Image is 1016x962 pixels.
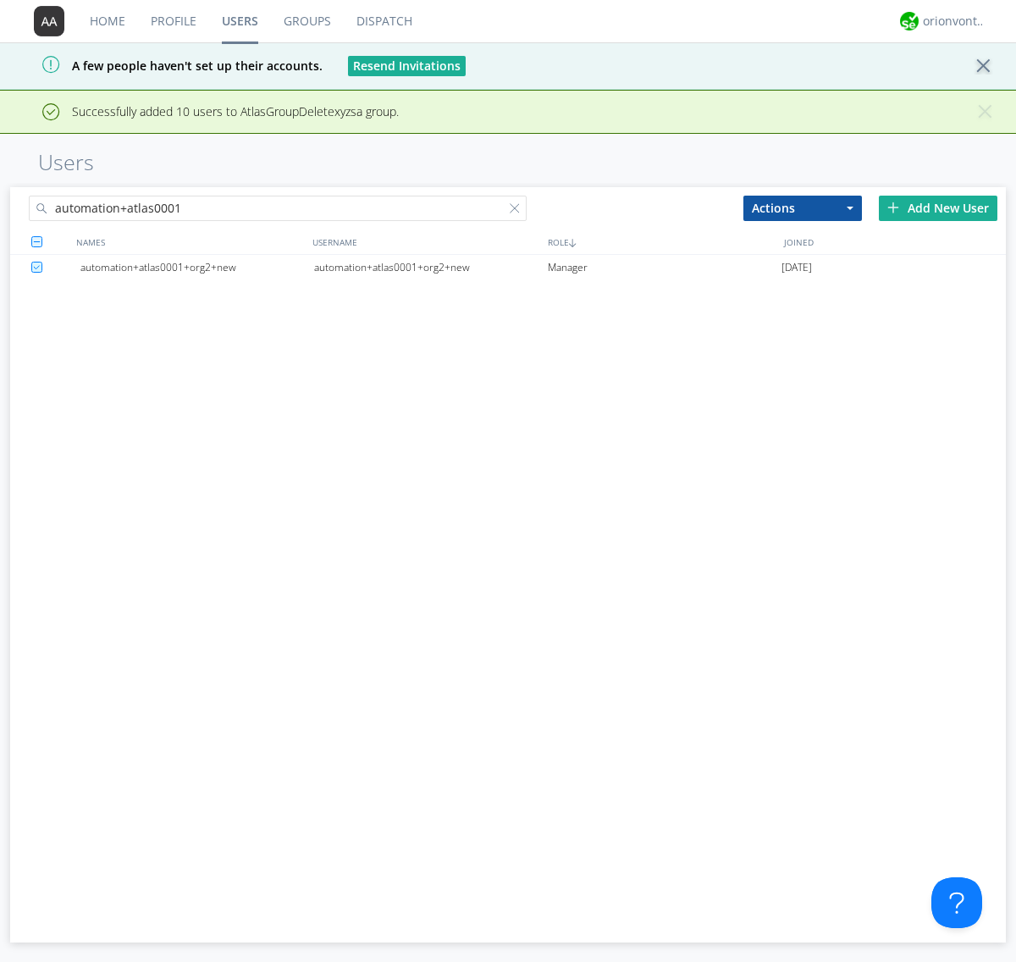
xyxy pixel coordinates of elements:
[308,229,544,254] div: USERNAME
[887,202,899,213] img: plus.svg
[34,6,64,36] img: 373638.png
[900,12,919,30] img: 29d36aed6fa347d5a1537e7736e6aa13
[879,196,997,221] div: Add New User
[743,196,862,221] button: Actions
[314,255,548,280] div: automation+atlas0001+org2+new
[931,877,982,928] iframe: Toggle Customer Support
[13,58,323,74] span: A few people haven't set up their accounts.
[781,255,812,280] span: [DATE]
[780,229,1016,254] div: JOINED
[13,103,399,119] span: Successfully added 10 users to AtlasGroupDeletexyzsa group.
[72,229,308,254] div: NAMES
[10,255,1006,280] a: automation+atlas0001+org2+newautomation+atlas0001+org2+newManager[DATE]
[544,229,780,254] div: ROLE
[29,196,527,221] input: Search users
[348,56,466,76] button: Resend Invitations
[548,255,781,280] div: Manager
[923,13,986,30] div: orionvontas+atlas+automation+org2
[80,255,314,280] div: automation+atlas0001+org2+new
